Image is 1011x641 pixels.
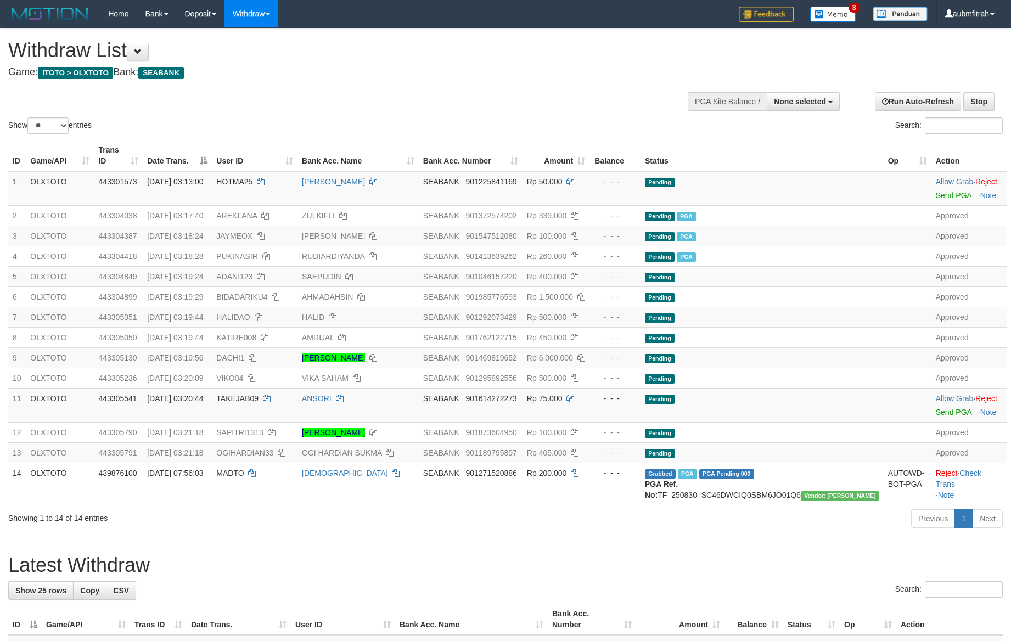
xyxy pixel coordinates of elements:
a: [DEMOGRAPHIC_DATA] [302,469,388,477]
span: Rp 260.000 [527,252,566,261]
td: · [931,388,1007,422]
td: OLXTOTO [26,226,94,246]
th: Amount: activate to sort column ascending [636,604,724,635]
span: KATIRE008 [216,333,256,342]
th: Bank Acc. Name: activate to sort column ascending [297,140,419,171]
span: Pending [645,293,675,302]
span: Copy 901295892556 to clipboard [465,374,516,383]
span: Rp 200.000 [527,469,566,477]
a: AMRIJAL [302,333,334,342]
a: Show 25 rows [8,581,74,600]
span: 3 [849,3,860,13]
td: 10 [8,368,26,388]
td: OLXTOTO [26,388,94,422]
td: OLXTOTO [26,327,94,347]
td: Approved [931,347,1007,368]
span: TAKEJAB09 [216,394,259,403]
span: Pending [645,395,675,404]
td: AUTOWD-BOT-PGA [884,463,931,505]
a: RUDIARDIYANDA [302,252,364,261]
h4: Game: Bank: [8,67,663,78]
div: - - - [594,447,636,458]
span: SEABANK [423,252,459,261]
span: [DATE] 03:20:44 [147,394,203,403]
span: Copy 901547512080 to clipboard [465,232,516,240]
span: SEABANK [423,211,459,220]
span: Pending [645,273,675,282]
div: - - - [594,427,636,438]
span: Marked by aubilham [678,469,697,479]
th: Action [896,604,1003,635]
span: 443304899 [98,293,137,301]
span: [DATE] 03:19:56 [147,353,203,362]
a: ANSORI [302,394,332,403]
span: Copy 901271520886 to clipboard [465,469,516,477]
td: OLXTOTO [26,347,94,368]
th: Balance: activate to sort column ascending [724,604,783,635]
a: Reject [975,394,997,403]
span: Pending [645,334,675,343]
a: AHMADAHSIN [302,293,353,301]
div: - - - [594,210,636,221]
th: Trans ID: activate to sort column ascending [130,604,187,635]
td: 7 [8,307,26,327]
span: Vendor URL: https://secure4.1velocity.biz [801,491,879,501]
div: - - - [594,271,636,282]
span: ADANI123 [216,272,252,281]
td: Approved [931,246,1007,266]
th: ID [8,140,26,171]
span: SEABANK [423,177,459,186]
span: Rp 500.000 [527,374,566,383]
td: OLXTOTO [26,422,94,442]
select: Showentries [27,117,69,134]
h1: Withdraw List [8,40,663,61]
div: - - - [594,230,636,241]
span: OGIHARDIAN33 [216,448,273,457]
span: 443304038 [98,211,137,220]
td: 8 [8,327,26,347]
span: SEABANK [138,67,184,79]
td: · · [931,463,1007,505]
span: Copy 901614272273 to clipboard [465,394,516,403]
span: Marked by aubabdullah [677,252,696,262]
span: JAYMEOX [216,232,252,240]
td: 11 [8,388,26,422]
th: Amount: activate to sort column ascending [523,140,589,171]
th: User ID: activate to sort column ascending [291,604,395,635]
span: MADTO [216,469,244,477]
div: Showing 1 to 14 of 14 entries [8,508,413,524]
span: Rp 6.000.000 [527,353,573,362]
th: Game/API: activate to sort column ascending [42,604,130,635]
a: Previous [911,509,955,528]
img: panduan.png [873,7,928,21]
a: 1 [954,509,973,528]
span: SEABANK [423,469,459,477]
span: AREKLANA [216,211,257,220]
span: CSV [113,586,129,595]
td: OLXTOTO [26,463,94,505]
td: 14 [8,463,26,505]
td: OLXTOTO [26,171,94,206]
span: Copy [80,586,99,595]
input: Search: [925,117,1003,134]
div: - - - [594,291,636,302]
th: Trans ID: activate to sort column ascending [94,140,143,171]
span: 443304849 [98,272,137,281]
span: 443301573 [98,177,137,186]
div: - - - [594,393,636,404]
span: Marked by aubabdullah [677,232,696,241]
a: OGI HARDIAN SUKMA [302,448,381,457]
span: [DATE] 03:17:40 [147,211,203,220]
span: SEABANK [423,232,459,240]
td: 9 [8,347,26,368]
a: [PERSON_NAME] [302,232,365,240]
span: Pending [645,232,675,241]
a: Allow Grab [936,177,973,186]
img: Button%20Memo.svg [810,7,856,22]
td: Approved [931,327,1007,347]
span: SAPITRI1313 [216,428,263,437]
span: Copy 901225841169 to clipboard [465,177,516,186]
a: Note [938,491,954,499]
span: DACHI1 [216,353,244,362]
th: Balance [589,140,641,171]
